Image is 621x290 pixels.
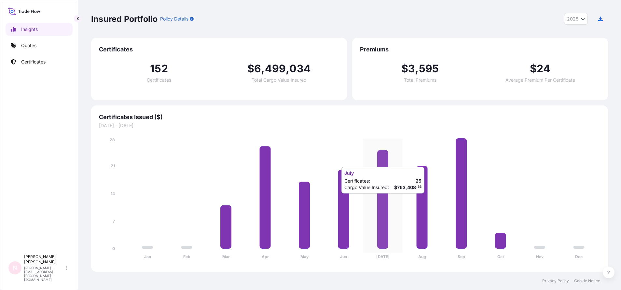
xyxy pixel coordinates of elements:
[404,78,436,82] span: Total Premiums
[262,254,269,259] tspan: Apr
[21,42,36,49] p: Quotes
[286,63,289,74] span: ,
[147,78,171,82] span: Certificates
[408,63,415,74] span: 3
[542,278,569,283] a: Privacy Policy
[575,254,583,259] tspan: Dec
[497,254,504,259] tspan: Oct
[99,113,600,121] span: Certificates Issued ($)
[6,23,73,36] a: Insights
[144,254,151,259] tspan: Jan
[183,254,190,259] tspan: Feb
[376,254,390,259] tspan: [DATE]
[261,63,265,74] span: ,
[160,16,188,22] p: Policy Details
[13,265,17,271] span: N
[222,254,230,259] tspan: Mar
[21,26,38,33] p: Insights
[537,63,550,74] span: 24
[458,254,465,259] tspan: Sep
[419,63,439,74] span: 595
[300,254,309,259] tspan: May
[415,63,419,74] span: ,
[24,266,64,282] p: [PERSON_NAME][EMAIL_ADDRESS][PERSON_NAME][DOMAIN_NAME]
[91,14,158,24] p: Insured Portfolio
[530,63,537,74] span: $
[111,163,115,168] tspan: 21
[111,191,115,196] tspan: 14
[505,78,575,82] span: Average Premium Per Certificate
[6,55,73,68] a: Certificates
[113,219,115,224] tspan: 7
[254,63,261,74] span: 6
[418,254,426,259] tspan: Aug
[247,63,254,74] span: $
[567,16,578,22] span: 2025
[99,46,339,53] span: Certificates
[265,63,286,74] span: 499
[112,246,115,251] tspan: 0
[99,122,600,129] span: [DATE] - [DATE]
[6,39,73,52] a: Quotes
[340,254,347,259] tspan: Jun
[564,13,588,25] button: Year Selector
[21,59,46,65] p: Certificates
[536,254,544,259] tspan: Nov
[252,78,307,82] span: Total Cargo Value Insured
[24,254,64,265] p: [PERSON_NAME] [PERSON_NAME]
[574,278,600,283] a: Cookie Notice
[401,63,408,74] span: $
[289,63,311,74] span: 034
[360,46,600,53] span: Premiums
[150,63,168,74] span: 152
[110,137,115,142] tspan: 28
